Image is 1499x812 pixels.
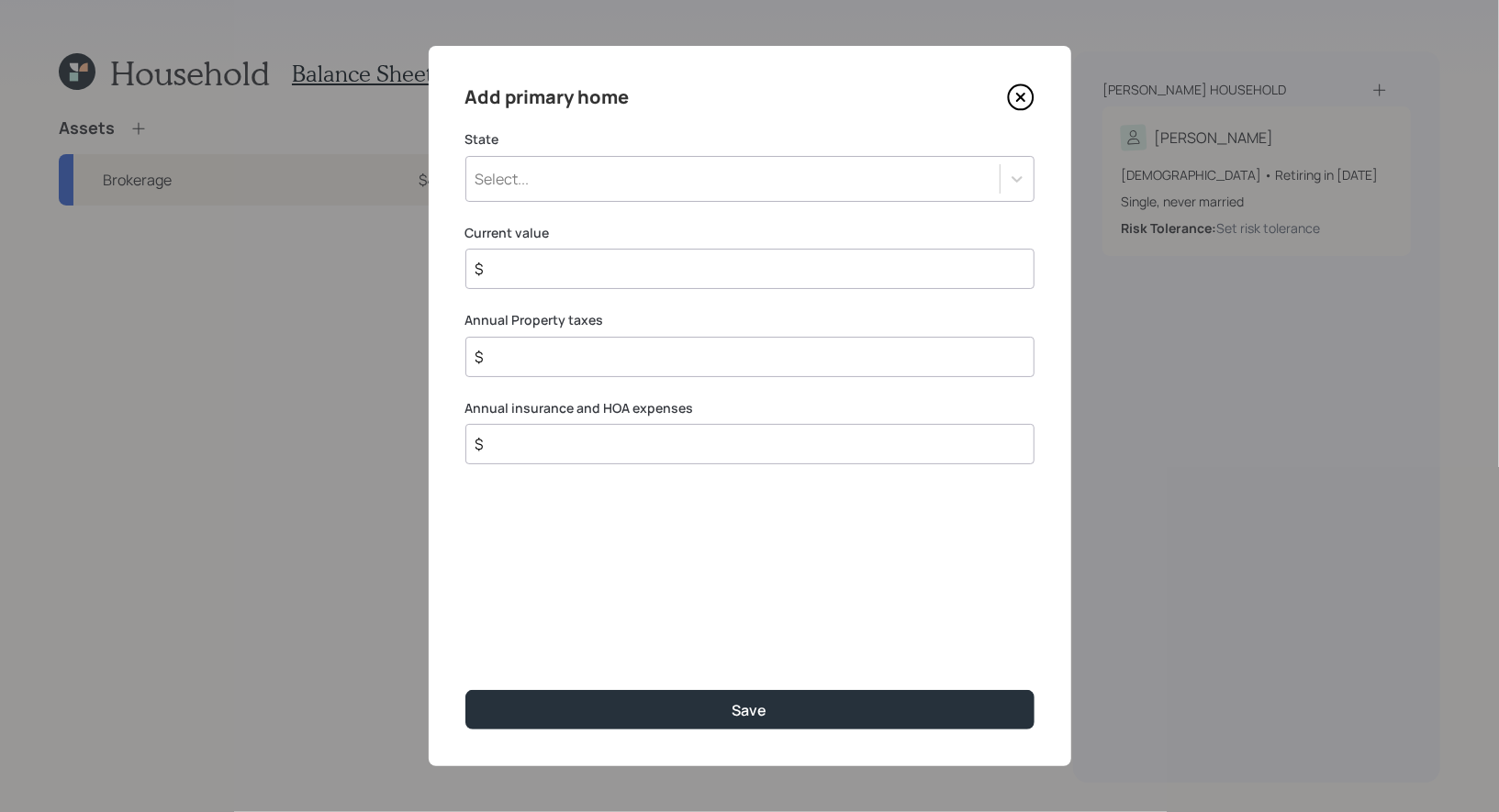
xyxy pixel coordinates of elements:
label: Current value [465,224,1035,242]
div: Save [733,700,767,720]
label: Annual Property taxes [465,311,1035,329]
label: Annual insurance and HOA expenses [465,399,1035,417]
label: State [465,130,1035,149]
div: Select... [475,169,530,189]
h4: Add primary home [465,83,630,112]
button: Save [465,690,1035,729]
